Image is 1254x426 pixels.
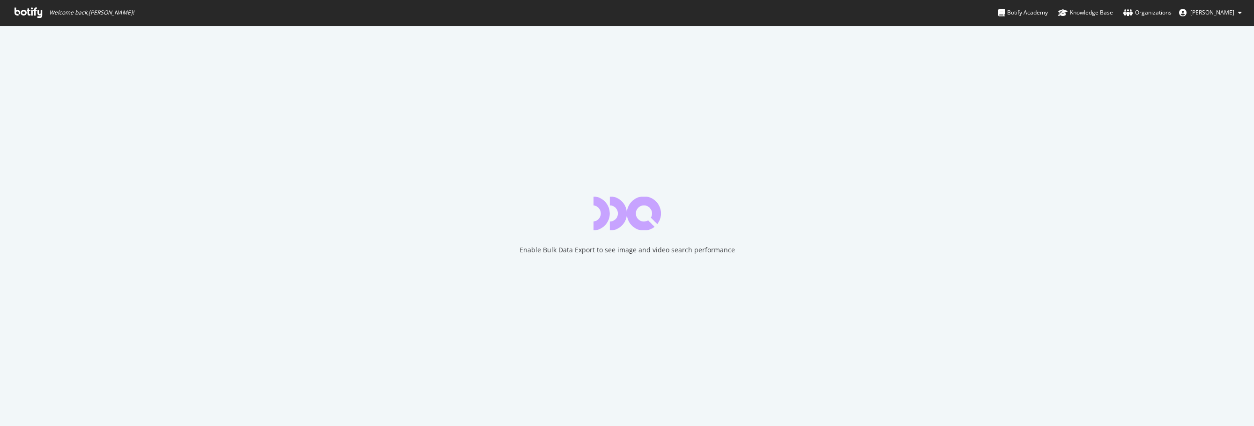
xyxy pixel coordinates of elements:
div: animation [594,197,661,230]
div: Botify Academy [998,8,1048,17]
div: Enable Bulk Data Export to see image and video search performance [519,245,735,255]
span: Welcome back, [PERSON_NAME] ! [49,9,134,16]
div: Knowledge Base [1058,8,1113,17]
span: Jisseidy Diaz [1190,8,1234,16]
div: Organizations [1123,8,1172,17]
button: [PERSON_NAME] [1172,5,1249,20]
